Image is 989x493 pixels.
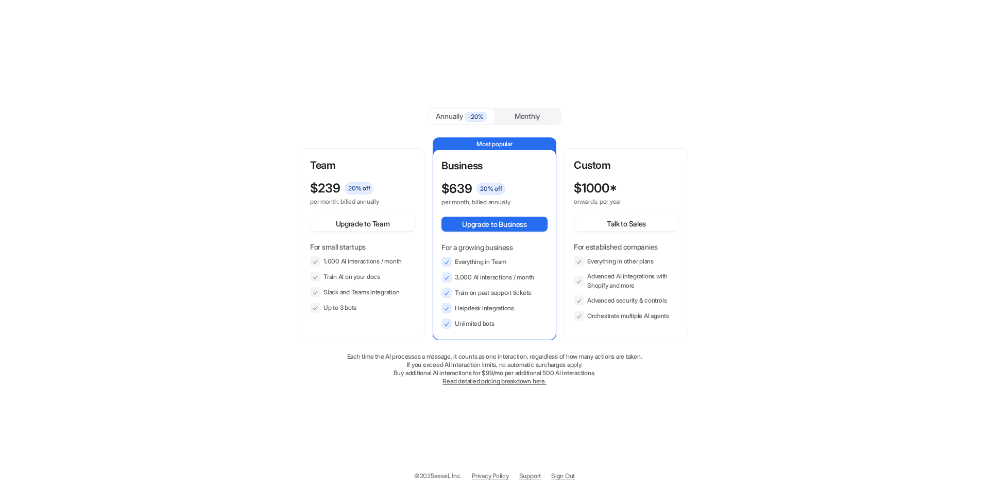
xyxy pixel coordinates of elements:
li: Slack and Teams integration [310,287,415,297]
p: Custom [574,157,679,173]
p: Most popular [433,138,556,150]
a: Sign Out [551,471,575,481]
li: Advanced security & controls [574,295,679,306]
li: Everything in Team [441,257,548,267]
p: For a growing business [441,242,548,253]
div: Annually [433,111,490,122]
span: Support [519,471,541,481]
a: Privacy Policy [472,471,509,481]
span: 20 % off [476,183,505,195]
p: $ 239 [310,181,340,196]
p: $ 1000* [574,181,617,196]
p: For small startups [310,241,415,252]
li: Unlimited bots [441,319,548,329]
li: Advanced AI integrations with Shopify and more [574,272,679,290]
button: Upgrade to Team [310,216,415,231]
p: Business [441,158,548,173]
li: Everything in other plans [574,256,679,267]
p: If you exceed AI interaction limits, no automatic surcharges apply. [301,361,688,369]
p: $ 639 [441,182,472,196]
button: Talk to Sales [574,216,679,231]
p: For established companies [574,241,679,252]
li: 1,000 AI interactions / month [310,256,415,267]
a: Read detailed pricing breakdown here. [442,377,546,385]
span: 20 % off [345,182,373,195]
div: Monthly [494,109,560,124]
span: -20% [465,112,487,122]
li: Train AI on your docs [310,272,415,282]
p: onwards, per year [574,198,660,206]
p: per month, billed annually [441,198,529,206]
p: Buy additional AI interactions for $99/mo per additional 500 AI interactions. [301,369,688,377]
li: Train on past support tickets [441,288,548,298]
li: 3,000 AI interactions / month [441,272,548,283]
li: Orchestrate multiple AI agents [574,311,679,321]
p: Team [310,157,415,173]
p: © 2025 eesel, Inc. [414,471,462,481]
p: per month, billed annually [310,198,397,206]
p: Each time the AI processes a message, it counts as one interaction, regardless of how many action... [301,353,688,361]
li: Up to 3 bots [310,303,415,313]
button: Upgrade to Business [441,217,548,232]
li: Helpdesk integrations [441,303,548,313]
